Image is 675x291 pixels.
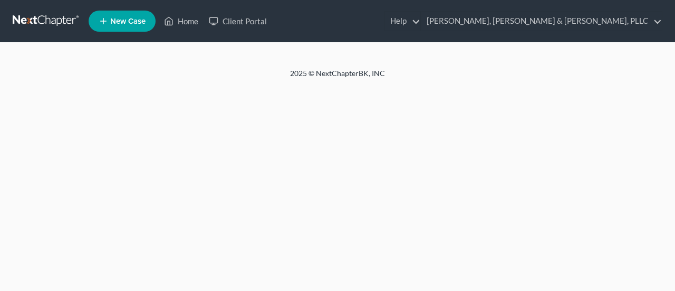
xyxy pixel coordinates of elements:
[37,68,638,87] div: 2025 © NextChapterBK, INC
[89,11,156,32] new-legal-case-button: New Case
[159,12,204,31] a: Home
[421,12,662,31] a: [PERSON_NAME], [PERSON_NAME] & [PERSON_NAME], PLLC
[204,12,272,31] a: Client Portal
[385,12,420,31] a: Help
